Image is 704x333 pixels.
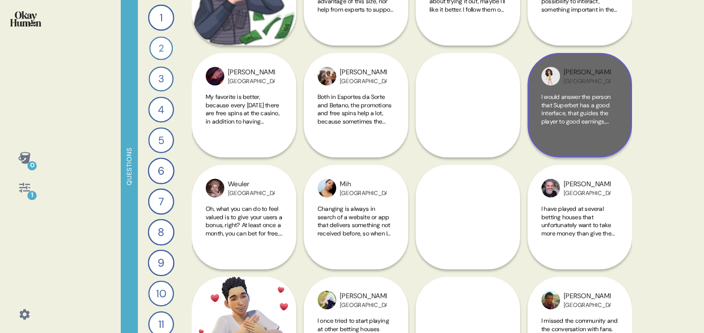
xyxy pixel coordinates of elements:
div: 3 [149,66,173,91]
div: [GEOGRAPHIC_DATA] [340,301,387,309]
span: Both in Esportes da Sorte and Betano, the promotions and free spins help a lot, because sometimes... [318,93,391,166]
div: [PERSON_NAME] [228,67,275,78]
span: I would answer the person that Superbet has a good interface, that guides the player to good earn... [541,93,614,158]
div: 9 [148,249,174,276]
div: [GEOGRAPHIC_DATA] [564,78,611,85]
img: profilepic_9527447217342397.jpg [318,67,336,85]
div: [GEOGRAPHIC_DATA] [340,78,387,85]
div: [GEOGRAPHIC_DATA] [564,301,611,309]
div: [PERSON_NAME] [340,291,387,301]
div: 1 [148,5,174,31]
div: 0 [27,161,37,170]
div: 6 [148,157,174,184]
div: [GEOGRAPHIC_DATA] [340,189,387,197]
div: [PERSON_NAME] [340,67,387,78]
img: profilepic_29123726373942644.jpg [318,179,336,197]
img: okayhuman.3b1b6348.png [10,11,41,26]
div: 1 [27,191,37,200]
span: My favorite is better, because every [DATE] there are free spins at the casino, in addition to ha... [206,93,281,158]
span: Changing is always in search of a website or app that delivers something not received before, so ... [318,205,391,270]
div: Mih [340,179,387,189]
div: [GEOGRAPHIC_DATA] [228,189,275,197]
div: 4 [148,97,174,122]
div: [PERSON_NAME] [564,67,611,78]
img: profilepic_9410623662389515.jpg [206,67,224,85]
div: 5 [148,127,174,153]
div: 2 [150,37,173,60]
div: 7 [148,189,174,215]
div: 8 [148,219,174,245]
img: profilepic_9433787543398332.jpg [318,291,336,309]
div: 10 [148,281,174,306]
span: Oh, what you can do to feel valued is to give your users a bonus, right? At least once a month, y... [206,205,282,270]
img: profilepic_9741958035861813.jpg [206,179,224,197]
img: profilepic_29128937133417740.jpg [541,67,560,85]
div: [GEOGRAPHIC_DATA] [228,78,275,85]
img: profilepic_9667874783329008.jpg [541,291,560,309]
div: Weuler [228,179,275,189]
div: [PERSON_NAME] [564,291,611,301]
